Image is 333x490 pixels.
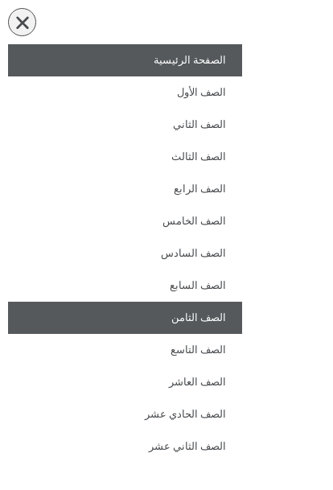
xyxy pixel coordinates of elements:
a: الصف الثالث [8,141,242,173]
a: الصف السابع [8,270,242,302]
a: الصف السادس [8,237,242,270]
a: الصف الثاني [8,109,242,141]
a: الصف الحادي عشر [8,398,242,430]
a: الصف التاسع [8,334,242,366]
a: الصف الثاني عشر [8,430,242,463]
a: الصف الثامن [8,302,242,334]
a: الصف الأول [8,76,242,109]
a: الصف العاشر [8,366,242,398]
div: כפתור פתיחת תפריט [8,8,36,36]
a: الصفحة الرئيسية [8,44,242,76]
a: الصف الخامس [8,205,242,237]
a: الصف الرابع [8,173,242,205]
